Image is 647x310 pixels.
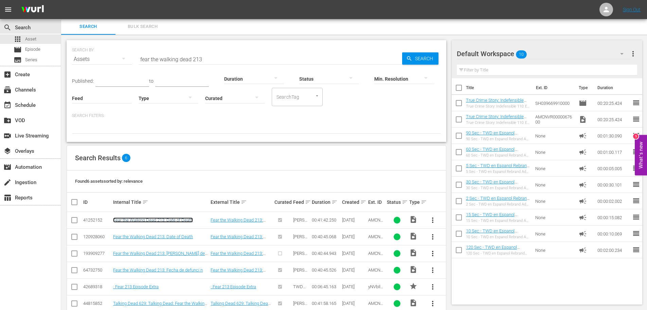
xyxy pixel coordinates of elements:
span: menu [4,5,12,14]
td: 00:02:00.234 [595,242,632,258]
span: Video [409,299,417,307]
a: 120 Sec - TWD en Espanol Rebrand Ad Slates-120s- SLATE [466,245,527,255]
td: 00:00:15.082 [595,209,632,226]
div: 00:06:45.163 [312,284,340,289]
td: None [533,128,576,144]
div: 60 Sec - TWD en Espanol Rebrand Ad Slates-60s- SLATE [466,153,530,158]
span: sort [421,199,427,205]
div: 5 Sec - TWD en Espanol Rebrand Ad Slates-5s- SLATE [466,169,530,174]
span: Asset [14,35,22,43]
a: 5 Sec - TWD en Espanol Rebrand Ad Slates-5s- SLATE [466,163,529,173]
span: Video [409,265,417,274]
td: 00:20:25.424 [595,111,632,128]
div: 15 Sec - TWD en Espanol Rebrand Ad Slates-15s- SLATE [466,218,530,223]
span: sort [241,199,247,205]
div: ID [83,199,111,205]
span: more_vert [429,216,437,224]
span: Ad [579,197,587,205]
p: Search Filters: [72,113,441,119]
span: AMCNVR0000056277 [368,251,383,266]
span: reorder [632,131,640,140]
a: 10 Sec - TWD en Espanol Rebrand Ad Slates-10s- SLATE [466,228,525,239]
a: Fear the Walking Dead 213: [PERSON_NAME] de defunción [211,251,269,261]
span: sort [402,199,408,205]
a: : Fear 213 Episode Extra [211,284,256,289]
div: 64732750 [83,267,111,273]
a: 15 Sec - TWD en Espanol Rebrand Ad Slates-15s- SLATE [466,212,525,222]
span: [PERSON_NAME] Feed [293,267,308,283]
span: sort [142,199,148,205]
div: 1 [633,133,639,139]
span: Ad [579,148,587,156]
th: Duration [593,78,634,97]
a: : Fear 213 Episode Extra [113,284,159,289]
div: 193909277 [83,251,111,256]
div: 120 Sec - TWD en Espanol Rebrand Ad Slates-120s- SLATE [466,251,530,256]
span: Asset [25,36,36,43]
div: 00:41:58.165 [312,301,340,306]
span: reorder [632,164,640,172]
span: Series [25,56,37,63]
span: [PERSON_NAME] Feed [293,251,308,266]
td: 00:00:10.069 [595,226,632,242]
a: Fear the Walking Dead 213: [PERSON_NAME] de defunción [113,251,208,261]
span: Episode [25,46,40,53]
div: 2 Sec - TWD en Espanol Rebrand Ad Slates-2s- SLATE [466,202,530,207]
span: reorder [632,197,640,205]
span: Automation [3,163,12,171]
button: Open [314,93,320,99]
span: more_vert [429,299,437,308]
th: Type [575,78,593,97]
span: Ad [579,230,587,238]
th: Ext. ID [532,78,575,97]
td: 00:00:30.101 [595,177,632,193]
span: more_vert [429,249,437,258]
a: Fear the Walking Dead 213: Date of Death [211,234,266,244]
span: Search Results [75,154,121,162]
td: 00:00:02.002 [595,193,632,209]
span: reorder [632,148,640,156]
td: 00:01:30.090 [595,128,632,144]
td: None [533,144,576,160]
span: Ingestion [3,178,12,186]
span: Channels [3,86,12,94]
span: Search [65,23,111,31]
div: Type [409,198,422,206]
div: [DATE] [342,217,366,223]
div: [DATE] [342,251,366,256]
div: 00:41:42.250 [312,217,340,223]
button: more_vert [425,262,441,278]
span: Ad [579,132,587,140]
div: 30 Sec - TWD en Espanol Rebrand Ad Slates-30s- SLATE [466,186,530,190]
td: None [533,209,576,226]
a: Fear the Walking Dead 213: Date of Death [113,234,193,239]
button: Search [402,52,438,65]
div: [DATE] [342,234,366,239]
div: Feed [293,198,310,206]
span: more_vert [429,233,437,241]
div: Status [387,198,407,206]
td: None [533,226,576,242]
td: None [533,177,576,193]
span: AMCNVR0000024130 [368,234,383,249]
span: Video [409,232,417,240]
span: Episode [14,46,22,54]
span: reorder [632,180,640,189]
a: Sign Out [623,7,641,12]
button: more_vert [425,229,441,245]
span: sort [331,199,338,205]
a: 2 Sec - TWD en Espanol Rebrand Ad Slates-2s- SLATE [466,196,529,206]
a: 90 Sec - TWD en Espanol Rebrand Ad Slates-90s- SLATE [466,130,525,141]
span: Series [14,56,22,64]
td: SH039669910000 [533,95,576,111]
span: more_vert [629,50,637,58]
div: Ext. ID [368,199,385,205]
span: Schedule [3,101,12,109]
td: AMCNVR0000067600 [533,111,576,128]
span: Ad [579,164,587,173]
span: reorder [632,213,640,221]
div: [DATE] [342,284,366,289]
span: Found 6 assets sorted by: relevance [75,179,143,184]
span: Bulk Search [120,23,166,31]
span: Published: [72,78,94,84]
